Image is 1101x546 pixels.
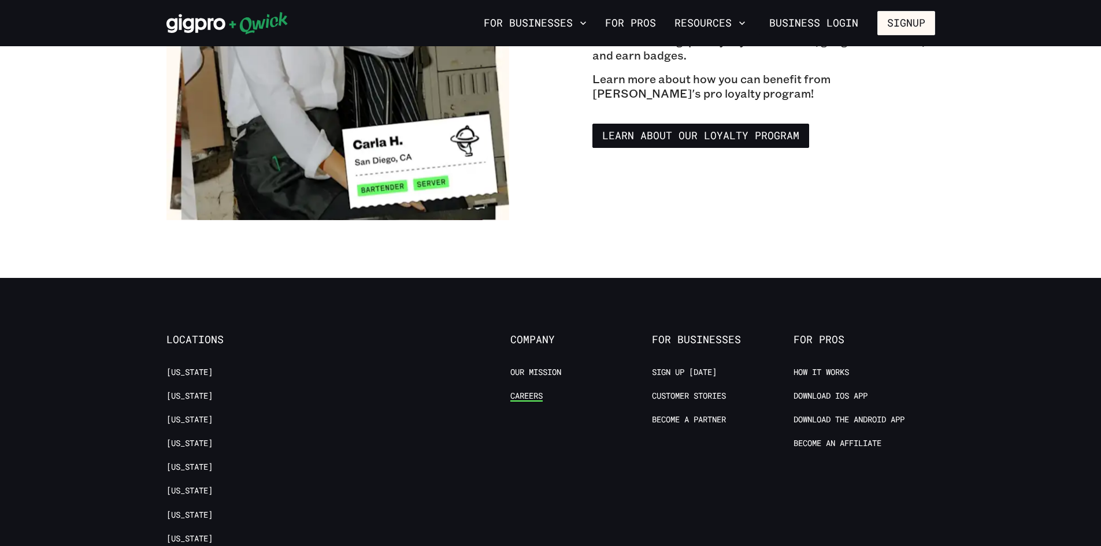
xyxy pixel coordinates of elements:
a: Careers [510,391,543,402]
a: Customer stories [652,391,726,402]
a: How it Works [794,367,849,378]
span: Locations [166,333,308,346]
p: Learn more about how you can benefit from [PERSON_NAME]'s pro loyalty program! [592,72,935,101]
a: [US_STATE] [166,533,213,544]
a: [US_STATE] [166,438,213,449]
a: Business Login [759,11,868,35]
a: [US_STATE] [166,485,213,496]
span: For Pros [794,333,935,346]
button: For Businesses [479,13,591,33]
a: For Pros [600,13,661,33]
a: [US_STATE] [166,391,213,402]
a: Learn about our Loyalty Program [592,124,809,148]
a: Download IOS App [794,391,868,402]
a: Sign up [DATE] [652,367,717,378]
a: [US_STATE] [166,510,213,521]
a: Our Mission [510,367,561,378]
a: Download the Android App [794,414,904,425]
a: [US_STATE] [166,367,213,378]
a: [US_STATE] [166,414,213,425]
span: Company [510,333,652,346]
button: Resources [670,13,750,33]
a: Become an Affiliate [794,438,881,449]
a: Become a Partner [652,414,726,425]
span: For Businesses [652,333,794,346]
p: Now introducing: pro loyalty. Work shifts, get good feedback, and earn badges. [592,34,935,62]
a: [US_STATE] [166,462,213,473]
button: Signup [877,11,935,35]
